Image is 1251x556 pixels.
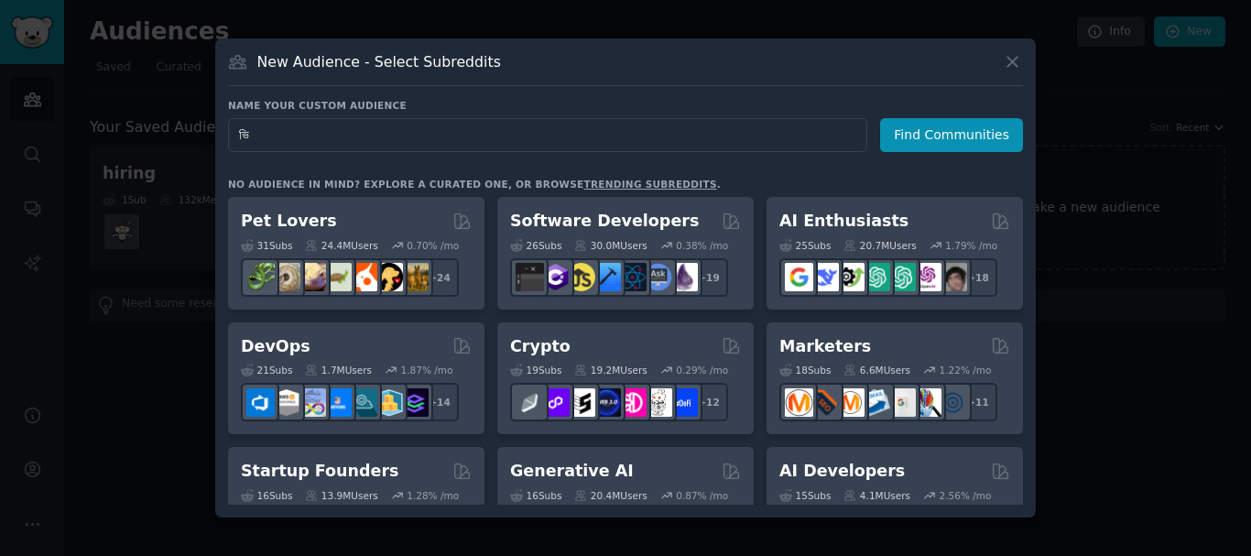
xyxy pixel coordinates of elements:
div: 1.22 % /mo [940,364,992,376]
div: 0.29 % /mo [676,364,728,376]
img: Docker_DevOps [298,388,326,417]
div: 15 Sub s [779,489,831,502]
div: 1.7M Users [305,364,372,376]
h2: DevOps [241,335,310,358]
div: No audience in mind? Explore a curated one, or browse . [228,178,721,191]
h2: Generative AI [510,460,634,483]
div: 0.87 % /mo [676,489,728,502]
div: + 14 [420,383,459,421]
input: Pick a short name, like "Digital Marketers" or "Movie-Goers" [228,118,867,152]
img: AItoolsCatalog [836,263,865,291]
div: 31 Sub s [241,239,292,252]
img: ethfinance [516,388,544,417]
img: azuredevops [246,388,275,417]
div: 4.1M Users [843,489,910,502]
div: 0.38 % /mo [676,239,728,252]
div: 20.4M Users [574,489,647,502]
h3: New Audience - Select Subreddits [257,52,501,71]
h2: Crypto [510,335,571,358]
img: MarketingResearch [913,388,941,417]
img: AWS_Certified_Experts [272,388,300,417]
div: 19.2M Users [574,364,647,376]
div: 2.56 % /mo [940,489,992,502]
div: 25 Sub s [779,239,831,252]
img: content_marketing [785,388,813,417]
img: PlatformEngineers [400,388,429,417]
img: GoogleGeminiAI [785,263,813,291]
img: software [516,263,544,291]
img: bigseo [810,388,839,417]
img: Emailmarketing [862,388,890,417]
img: defi_ [669,388,698,417]
img: ballpython [272,263,300,291]
div: 13.9M Users [305,489,377,502]
div: 26 Sub s [510,239,561,252]
img: ArtificalIntelligence [939,263,967,291]
div: 30.0M Users [574,239,647,252]
img: DeepSeek [810,263,839,291]
img: DevOpsLinks [323,388,352,417]
img: OpenAIDev [913,263,941,291]
h2: AI Developers [779,460,905,483]
div: 0.70 % /mo [407,239,459,252]
img: ethstaker [567,388,595,417]
img: chatgpt_promptDesign [862,263,890,291]
img: googleads [887,388,916,417]
img: herpetology [246,263,275,291]
img: platformengineering [349,388,377,417]
h2: Software Developers [510,210,699,233]
div: 1.79 % /mo [945,239,997,252]
img: CryptoNews [644,388,672,417]
img: leopardgeckos [298,263,326,291]
img: cockatiel [349,263,377,291]
div: + 12 [690,383,728,421]
img: defiblockchain [618,388,647,417]
h2: Startup Founders [241,460,398,483]
h3: Name your custom audience [228,99,1023,112]
img: csharp [541,263,570,291]
div: + 11 [959,383,997,421]
div: 20.7M Users [843,239,916,252]
div: 16 Sub s [241,489,292,502]
div: + 24 [420,258,459,297]
a: trending subreddits [583,179,716,190]
img: 0xPolygon [541,388,570,417]
img: AskMarketing [836,388,865,417]
div: 16 Sub s [510,489,561,502]
img: AskComputerScience [644,263,672,291]
img: dogbreed [400,263,429,291]
div: 18 Sub s [779,364,831,376]
img: turtle [323,263,352,291]
h2: Marketers [779,335,871,358]
img: aws_cdk [375,388,403,417]
div: 6.6M Users [843,364,910,376]
img: PetAdvice [375,263,403,291]
h2: AI Enthusiasts [779,210,908,233]
div: 24.4M Users [305,239,377,252]
img: iOSProgramming [593,263,621,291]
div: 21 Sub s [241,364,292,376]
img: learnjavascript [567,263,595,291]
div: 1.28 % /mo [407,489,459,502]
img: chatgpt_prompts_ [887,263,916,291]
img: reactnative [618,263,647,291]
img: elixir [669,263,698,291]
img: web3 [593,388,621,417]
button: Find Communities [880,118,1023,152]
h2: Pet Lovers [241,210,337,233]
div: 19 Sub s [510,364,561,376]
div: 1.87 % /mo [401,364,453,376]
div: + 18 [959,258,997,297]
div: + 19 [690,258,728,297]
img: OnlineMarketing [939,388,967,417]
